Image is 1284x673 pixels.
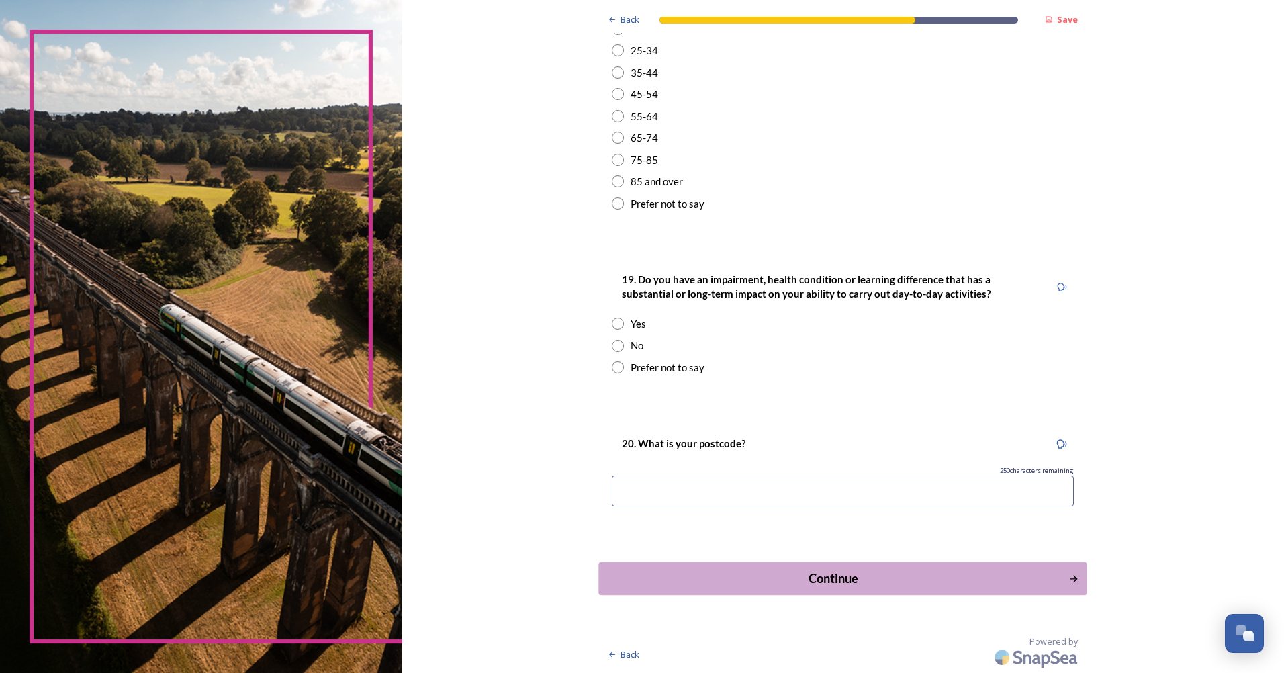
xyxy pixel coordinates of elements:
[622,273,993,300] strong: 19. Do you have an impairment, health condition or learning difference that has a substantial or ...
[622,437,745,449] strong: 20. What is your postcode?
[631,316,646,332] div: Yes
[631,360,704,375] div: Prefer not to say
[631,109,658,124] div: 55-64
[631,43,658,58] div: 25-34
[1057,13,1078,26] strong: Save
[991,641,1085,673] img: SnapSea Logo
[606,570,1061,588] div: Continue
[621,13,639,26] span: Back
[631,338,643,353] div: No
[599,562,1087,595] button: Continue
[1000,466,1074,476] span: 250 characters remaining
[631,152,658,168] div: 75-85
[631,196,704,212] div: Prefer not to say
[1225,614,1264,653] button: Open Chat
[1029,635,1078,648] span: Powered by
[621,648,639,661] span: Back
[631,87,658,102] div: 45-54
[631,130,658,146] div: 65-74
[631,65,658,81] div: 35-44
[631,174,683,189] div: 85 and over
